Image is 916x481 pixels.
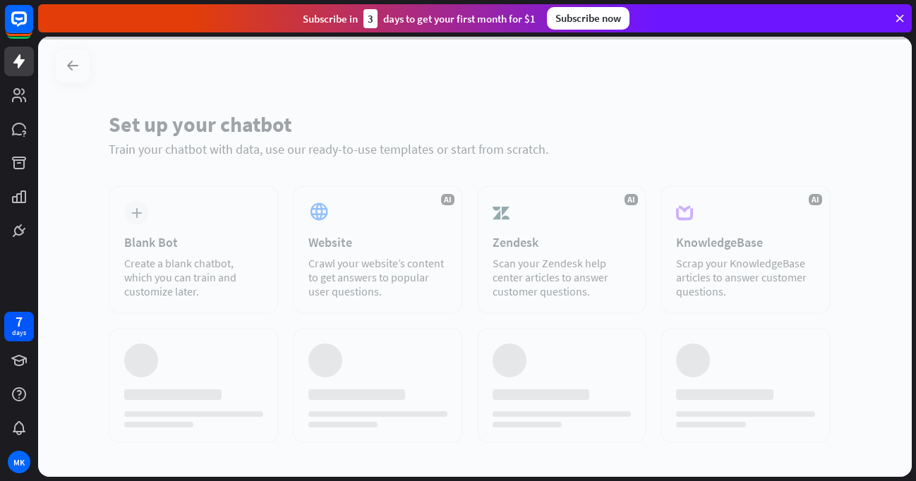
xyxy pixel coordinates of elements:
div: Subscribe in days to get your first month for $1 [303,9,536,28]
div: 3 [363,9,378,28]
div: MK [8,451,30,473]
div: 7 [16,315,23,328]
div: days [12,328,26,338]
div: Subscribe now [547,7,629,30]
a: 7 days [4,312,34,341]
